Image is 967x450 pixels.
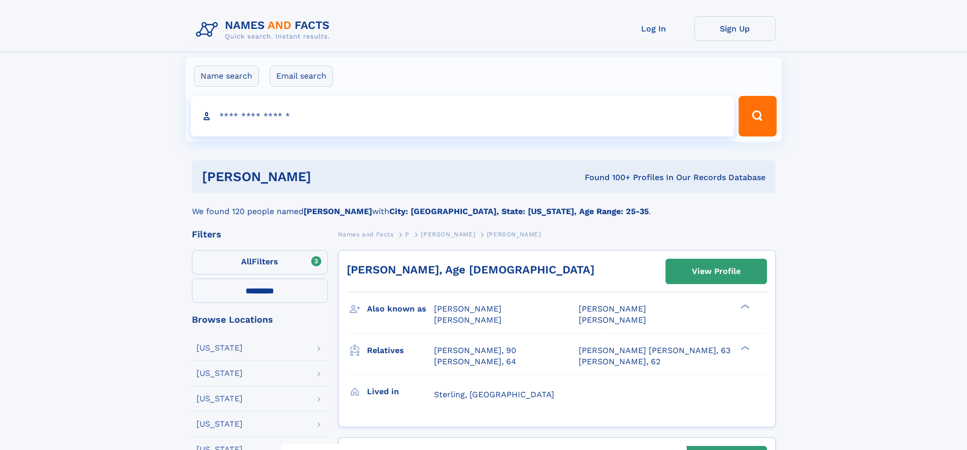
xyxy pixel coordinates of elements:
[448,172,765,183] div: Found 100+ Profiles In Our Records Database
[192,250,328,274] label: Filters
[347,263,594,276] a: [PERSON_NAME], Age [DEMOGRAPHIC_DATA]
[202,170,448,183] h1: [PERSON_NAME]
[421,228,475,240] a: [PERSON_NAME]
[434,356,516,367] a: [PERSON_NAME], 64
[421,231,475,238] span: [PERSON_NAME]
[694,16,776,41] a: Sign Up
[738,303,750,310] div: ❯
[367,342,434,359] h3: Relatives
[192,315,328,324] div: Browse Locations
[579,304,646,314] span: [PERSON_NAME]
[367,383,434,400] h3: Lived in
[739,96,776,136] button: Search Button
[192,230,328,239] div: Filters
[192,193,776,218] div: We found 120 people named with .
[692,260,741,283] div: View Profile
[196,369,243,377] div: [US_STATE]
[389,206,649,216] b: City: [GEOGRAPHIC_DATA], State: [US_STATE], Age Range: 25-35
[196,420,243,428] div: [US_STATE]
[579,315,646,325] span: [PERSON_NAME]
[241,257,252,266] span: All
[192,16,338,44] img: Logo Names and Facts
[613,16,694,41] a: Log In
[304,206,372,216] b: [PERSON_NAME]
[738,344,750,351] div: ❯
[191,96,735,136] input: search input
[367,300,434,318] h3: Also known as
[405,228,410,240] a: P
[434,390,554,399] span: Sterling, [GEOGRAPHIC_DATA]
[338,228,394,240] a: Names and Facts
[579,345,730,356] a: [PERSON_NAME] [PERSON_NAME], 63
[196,344,243,352] div: [US_STATE]
[487,231,541,238] span: [PERSON_NAME]
[270,65,333,87] label: Email search
[405,231,410,238] span: P
[666,259,766,284] a: View Profile
[434,345,516,356] a: [PERSON_NAME], 90
[196,395,243,403] div: [US_STATE]
[579,356,660,367] a: [PERSON_NAME], 62
[194,65,259,87] label: Name search
[434,304,502,314] span: [PERSON_NAME]
[434,315,502,325] span: [PERSON_NAME]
